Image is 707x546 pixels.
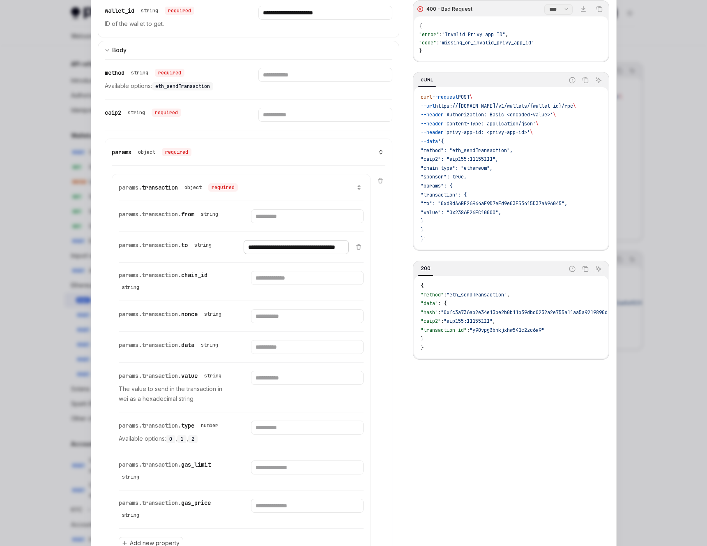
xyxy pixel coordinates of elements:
[444,120,536,127] span: 'Content-Type: application/json'
[470,327,544,333] span: "y90vpg3bnkjxhw541c2zc6a9"
[119,384,231,404] p: The value to send in the transaction in wei as a hexadecimal string.
[421,120,444,127] span: --header
[421,300,438,307] span: "data"
[258,68,392,82] input: Enter method
[507,292,510,298] span: ,
[251,309,364,323] input: Enter nonce
[467,327,470,333] span: :
[375,177,385,184] button: Delete item
[593,264,604,274] button: Ask AI
[180,436,183,442] span: 1
[421,174,467,180] span: "sponsor": true,
[505,31,508,38] span: ,
[208,183,238,192] div: required
[438,138,444,145] span: '{
[438,300,447,307] span: : {
[444,318,493,324] span: "eip155:11155111"
[181,310,198,318] span: nonce
[573,103,576,109] span: \
[418,75,436,85] div: cURL
[421,94,432,100] span: curl
[580,264,591,274] button: Copy the contents from the code block
[544,4,573,15] select: Select response section
[251,209,364,223] input: Enter from
[119,499,181,507] span: params.transaction.
[119,341,181,349] span: params.transaction.
[421,309,438,316] span: "hash"
[530,129,533,136] span: \
[119,499,231,520] div: params.transaction.gas_price
[421,147,513,154] span: "method": "eth_sendTransaction",
[105,69,124,76] span: method
[470,94,472,100] span: \
[421,129,444,136] span: --header
[421,200,567,207] span: "to": "0xd8dA6BF26964aF9D7eEd9e03E53415D37aA96045",
[258,6,392,20] input: Enter wallet_id
[594,4,605,14] button: Copy the contents from the code block
[421,192,467,198] span: "transaction": {
[418,264,433,273] div: 200
[444,111,553,118] span: 'Authorization: Basic <encoded-value>'
[162,148,191,156] div: required
[105,68,184,78] div: method
[553,111,556,118] span: \
[105,6,194,16] div: wallet_id
[421,292,444,298] span: "method"
[105,19,239,29] p: ID of the wallet to get.
[181,241,188,249] span: to
[119,309,225,319] div: params.transaction.nonce
[567,264,578,274] button: Report incorrect code
[165,7,194,15] div: required
[251,421,364,435] input: Enter type
[414,16,608,61] div: Response content
[421,327,467,333] span: "transaction_id"
[251,460,364,474] input: Enter gas_limit
[421,138,438,145] span: --data
[181,422,194,429] span: type
[181,211,194,218] span: from
[105,109,121,116] span: caip2
[119,271,181,279] span: params.transaction.
[421,103,435,109] span: --url
[119,340,221,350] div: params.transaction.data
[119,271,231,292] div: params.transaction.chain_id
[441,309,636,316] span: "0xfc3a736ab2e34e13be2b0b11b39dbc0232a2e755a11aa5a9219890d3b2c6c7d8"
[251,371,364,385] input: Enter value
[421,318,441,324] span: "caip2"
[98,41,400,59] button: Expand input section
[251,340,364,354] input: Enter data
[105,108,181,118] div: caip2
[421,156,498,162] span: "caip2": "eip155:11155111",
[119,211,181,218] span: params.transaction.
[421,183,452,189] span: "params": {
[458,94,470,100] span: POST
[119,310,181,318] span: params.transaction.
[251,271,364,285] input: Enter chain_id
[169,436,172,442] span: 0
[119,240,215,250] div: params.transaction.to
[536,120,539,127] span: \
[191,436,194,442] span: 2
[444,129,530,136] span: 'privy-app-id: <privy-app-id>'
[181,341,194,349] span: data
[376,149,385,155] button: show 1 property
[444,292,447,298] span: :
[439,31,442,38] span: :
[119,434,231,444] p: Available options: , ,
[155,83,210,90] span: eth_sendTransaction
[119,460,231,482] div: params.transaction.gas_limit
[421,236,426,243] span: }'
[251,499,364,513] input: Enter gas_price
[119,184,142,191] span: params.
[181,499,211,507] span: gas_price
[580,75,591,86] button: Copy the contents from the code block
[419,39,436,46] span: "code"
[436,39,439,46] span: :
[181,372,198,379] span: value
[432,94,458,100] span: --request
[493,318,495,324] span: ,
[421,111,444,118] span: --header
[435,103,573,109] span: https://[DOMAIN_NAME]/v1/wallets/{wallet_id}/rpc
[421,336,424,342] span: }
[421,345,424,351] span: }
